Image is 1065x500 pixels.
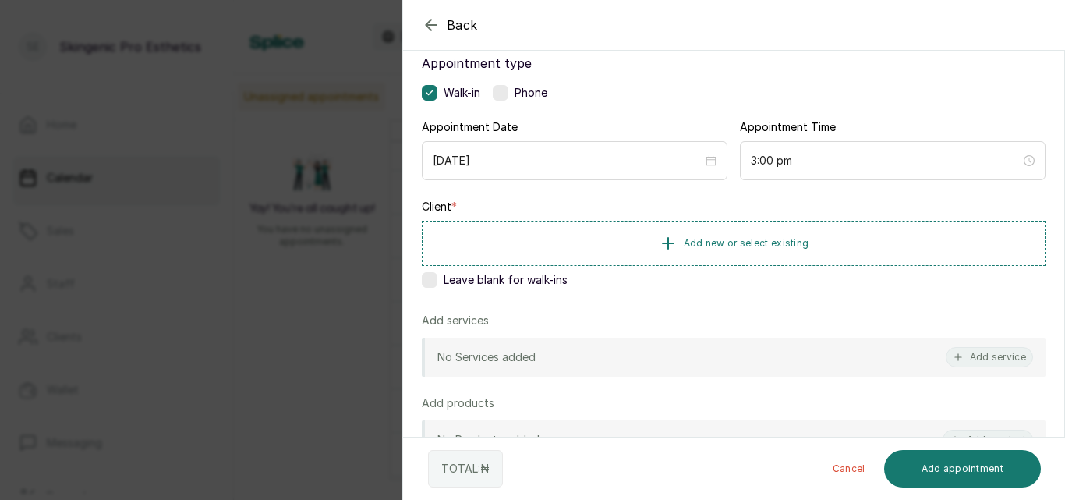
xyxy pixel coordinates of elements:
[444,272,568,288] span: Leave blank for walk-ins
[447,16,478,34] span: Back
[515,85,547,101] span: Phone
[422,395,494,411] p: Add products
[422,16,478,34] button: Back
[943,430,1033,450] button: Add product
[751,152,1021,169] input: Select time
[437,349,536,365] p: No Services added
[422,221,1046,266] button: Add new or select existing
[422,199,457,215] label: Client
[946,347,1033,367] button: Add service
[433,152,702,169] input: Select date
[422,119,518,135] label: Appointment Date
[884,450,1042,488] button: Add appointment
[441,461,490,477] p: TOTAL: ₦
[422,54,1046,73] label: Appointment type
[422,313,489,328] p: Add services
[437,432,540,448] p: No Products added
[820,450,878,488] button: Cancel
[444,85,480,101] span: Walk-in
[740,119,836,135] label: Appointment Time
[684,237,809,250] span: Add new or select existing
